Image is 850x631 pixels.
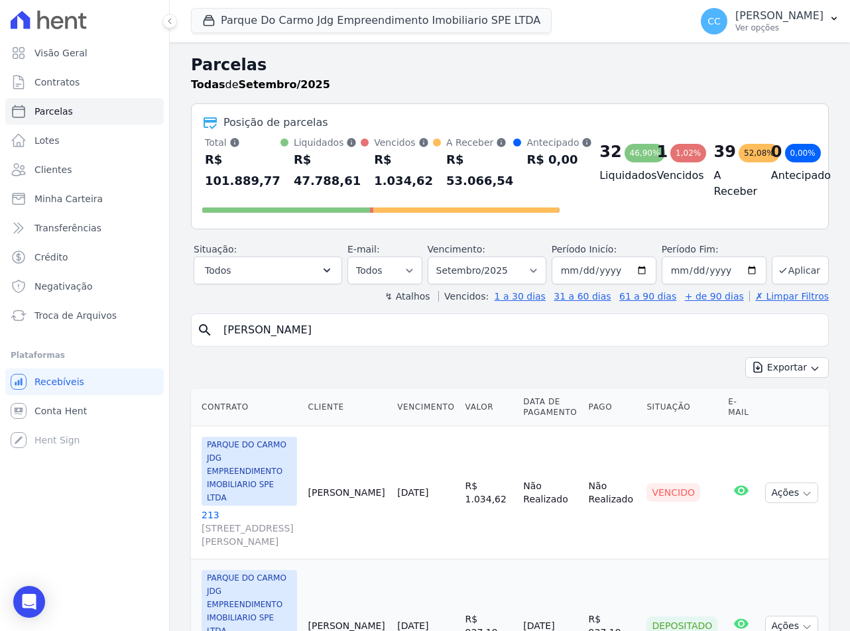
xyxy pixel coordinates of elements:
a: [DATE] [397,487,428,498]
div: Liquidados [294,136,361,149]
label: Vencidos: [438,291,489,302]
span: Clientes [34,163,72,176]
a: Crédito [5,244,164,270]
a: [DATE] [397,620,428,631]
span: Contratos [34,76,80,89]
button: Aplicar [772,256,829,284]
input: Buscar por nome do lote ou do cliente [215,317,823,343]
div: R$ 53.066,54 [446,149,513,192]
td: [PERSON_NAME] [302,426,392,559]
span: Conta Hent [34,404,87,418]
div: Posição de parcelas [223,115,328,131]
div: R$ 0,00 [526,149,592,170]
span: PARQUE DO CARMO JDG EMPREENDIMENTO IMOBILIARIO SPE LTDA [202,437,297,506]
a: Contratos [5,69,164,95]
span: Transferências [34,221,101,235]
div: R$ 47.788,61 [294,149,361,192]
a: Clientes [5,156,164,183]
div: Plataformas [11,347,158,363]
button: Parque Do Carmo Jdg Empreendimento Imobiliario SPE LTDA [191,8,552,33]
div: Open Intercom Messenger [13,586,45,618]
div: R$ 1.034,62 [374,149,433,192]
a: Visão Geral [5,40,164,66]
th: Vencimento [392,388,459,426]
span: Todos [205,262,231,278]
h4: Liquidados [599,168,635,184]
span: Lotes [34,134,60,147]
strong: Todas [191,78,225,91]
label: Situação: [194,244,237,255]
h2: Parcelas [191,53,829,77]
th: Contrato [191,388,302,426]
a: Parcelas [5,98,164,125]
h4: Antecipado [771,168,807,184]
a: Minha Carteira [5,186,164,212]
label: ↯ Atalhos [385,291,430,302]
div: 1,02% [670,144,706,162]
th: Valor [460,388,518,426]
div: 0 [771,141,782,162]
div: Antecipado [526,136,592,149]
a: 1 a 30 dias [495,291,546,302]
span: CC [707,17,721,26]
button: Todos [194,257,342,284]
div: Vencido [646,483,700,502]
span: Negativação [34,280,93,293]
div: 46,90% [625,144,666,162]
span: Crédito [34,251,68,264]
div: R$ 101.889,77 [205,149,280,192]
span: Troca de Arquivos [34,309,117,322]
th: Cliente [302,388,392,426]
a: 213[STREET_ADDRESS][PERSON_NAME] [202,508,297,548]
label: E-mail: [347,244,380,255]
a: Troca de Arquivos [5,302,164,329]
div: 32 [599,141,621,162]
a: Recebíveis [5,369,164,395]
button: Exportar [745,357,829,378]
span: Parcelas [34,105,73,118]
p: Ver opções [735,23,823,33]
a: Lotes [5,127,164,154]
a: ✗ Limpar Filtros [749,291,829,302]
span: Visão Geral [34,46,88,60]
th: Situação [641,388,723,426]
td: Não Realizado [583,426,642,559]
button: Ações [765,483,818,503]
td: Não Realizado [518,426,583,559]
div: 0,00% [785,144,821,162]
a: Negativação [5,273,164,300]
div: Total [205,136,280,149]
span: Recebíveis [34,375,84,388]
label: Vencimento: [428,244,485,255]
th: Pago [583,388,642,426]
th: Data de Pagamento [518,388,583,426]
label: Período Fim: [662,243,766,257]
a: Transferências [5,215,164,241]
a: + de 90 dias [685,291,744,302]
a: 61 a 90 dias [619,291,676,302]
h4: A Receber [714,168,750,200]
span: [STREET_ADDRESS][PERSON_NAME] [202,522,297,548]
div: 39 [714,141,736,162]
h4: Vencidos [656,168,692,184]
button: CC [PERSON_NAME] Ver opções [690,3,850,40]
th: E-mail [723,388,760,426]
strong: Setembro/2025 [239,78,330,91]
div: 52,08% [739,144,780,162]
a: 31 a 60 dias [554,291,611,302]
a: Conta Hent [5,398,164,424]
label: Período Inicío: [552,244,617,255]
p: [PERSON_NAME] [735,9,823,23]
span: Minha Carteira [34,192,103,205]
i: search [197,322,213,338]
p: de [191,77,330,93]
td: R$ 1.034,62 [460,426,518,559]
div: A Receber [446,136,513,149]
div: Vencidos [374,136,433,149]
div: 1 [656,141,668,162]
